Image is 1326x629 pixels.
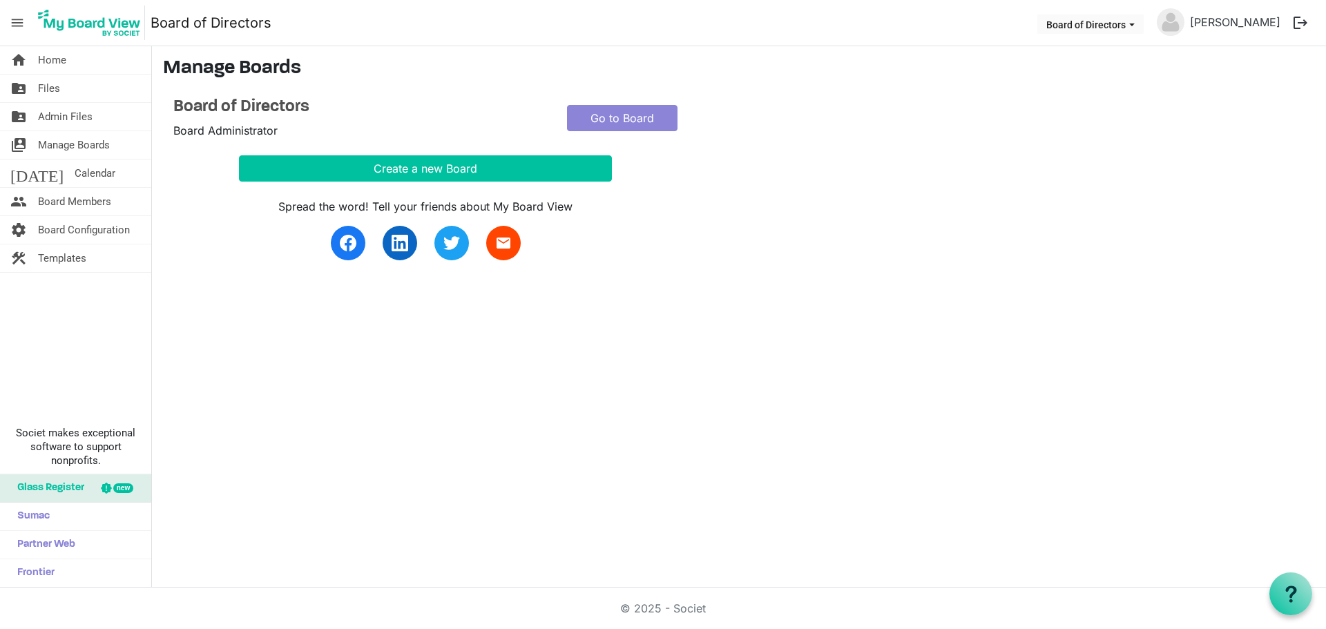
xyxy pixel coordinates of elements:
span: Files [38,75,60,102]
span: people [10,188,27,215]
span: Templates [38,244,86,272]
span: Sumac [10,503,50,530]
span: menu [4,10,30,36]
span: switch_account [10,131,27,159]
a: Board of Directors [173,97,546,117]
div: Spread the word! Tell your friends about My Board View [239,198,612,215]
span: Calendar [75,159,115,187]
button: logout [1286,8,1315,37]
span: home [10,46,27,74]
h3: Manage Boards [163,57,1315,81]
span: Board Configuration [38,216,130,244]
span: Board Members [38,188,111,215]
button: Board of Directors dropdownbutton [1037,14,1144,34]
span: Home [38,46,66,74]
a: © 2025 - Societ [620,601,706,615]
span: Partner Web [10,531,75,559]
span: email [495,235,512,251]
span: Societ makes exceptional software to support nonprofits. [6,426,145,467]
span: Manage Boards [38,131,110,159]
a: email [486,226,521,260]
span: folder_shared [10,75,27,102]
span: Frontier [10,559,55,587]
img: linkedin.svg [392,235,408,251]
div: new [113,483,133,493]
span: construction [10,244,27,272]
a: Board of Directors [151,9,271,37]
span: [DATE] [10,159,64,187]
img: My Board View Logo [34,6,145,40]
a: Go to Board [567,105,678,131]
img: twitter.svg [443,235,460,251]
button: Create a new Board [239,155,612,182]
span: folder_shared [10,103,27,130]
span: settings [10,216,27,244]
span: Board Administrator [173,124,278,137]
a: [PERSON_NAME] [1184,8,1286,36]
span: Glass Register [10,474,84,502]
img: no-profile-picture.svg [1157,8,1184,36]
a: My Board View Logo [34,6,151,40]
img: facebook.svg [340,235,356,251]
span: Admin Files [38,103,93,130]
